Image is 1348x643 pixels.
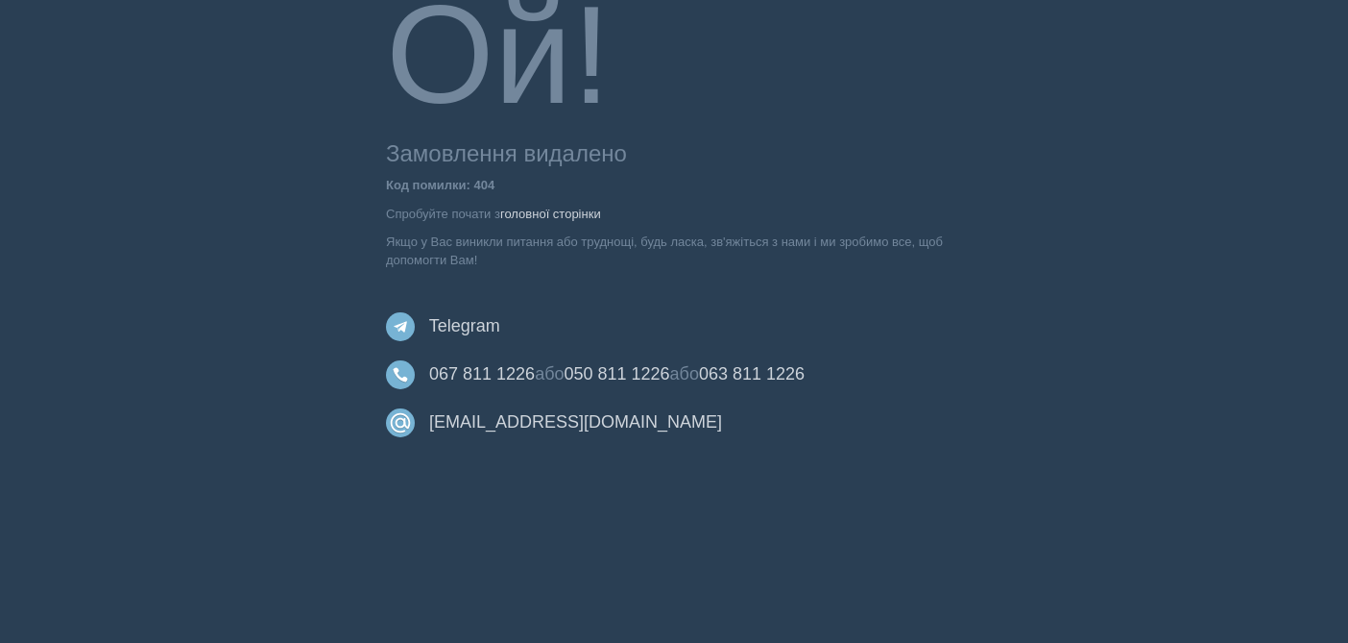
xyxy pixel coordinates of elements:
a: 063 811 1226 [699,364,805,383]
p: Спробуйте почати з [386,205,962,223]
b: Код помилки: 404 [386,178,494,192]
h3: Замовлення видалено [386,141,962,166]
h4: або або [386,355,962,393]
img: email.svg [386,408,415,437]
img: phone-1055012.svg [386,360,415,389]
a: 050 811 1226 [564,364,669,383]
a: Telegram [429,316,500,335]
img: telegram.svg [386,312,415,341]
a: [EMAIL_ADDRESS][DOMAIN_NAME] [429,412,722,432]
p: Якщо у Вас виникли питання або труднощі, будь ласка, зв'яжіться з нами і ми зробимо все, щоб допо... [386,233,962,269]
a: 067 811 1226 [429,364,535,383]
a: головної сторінки [500,207,601,221]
